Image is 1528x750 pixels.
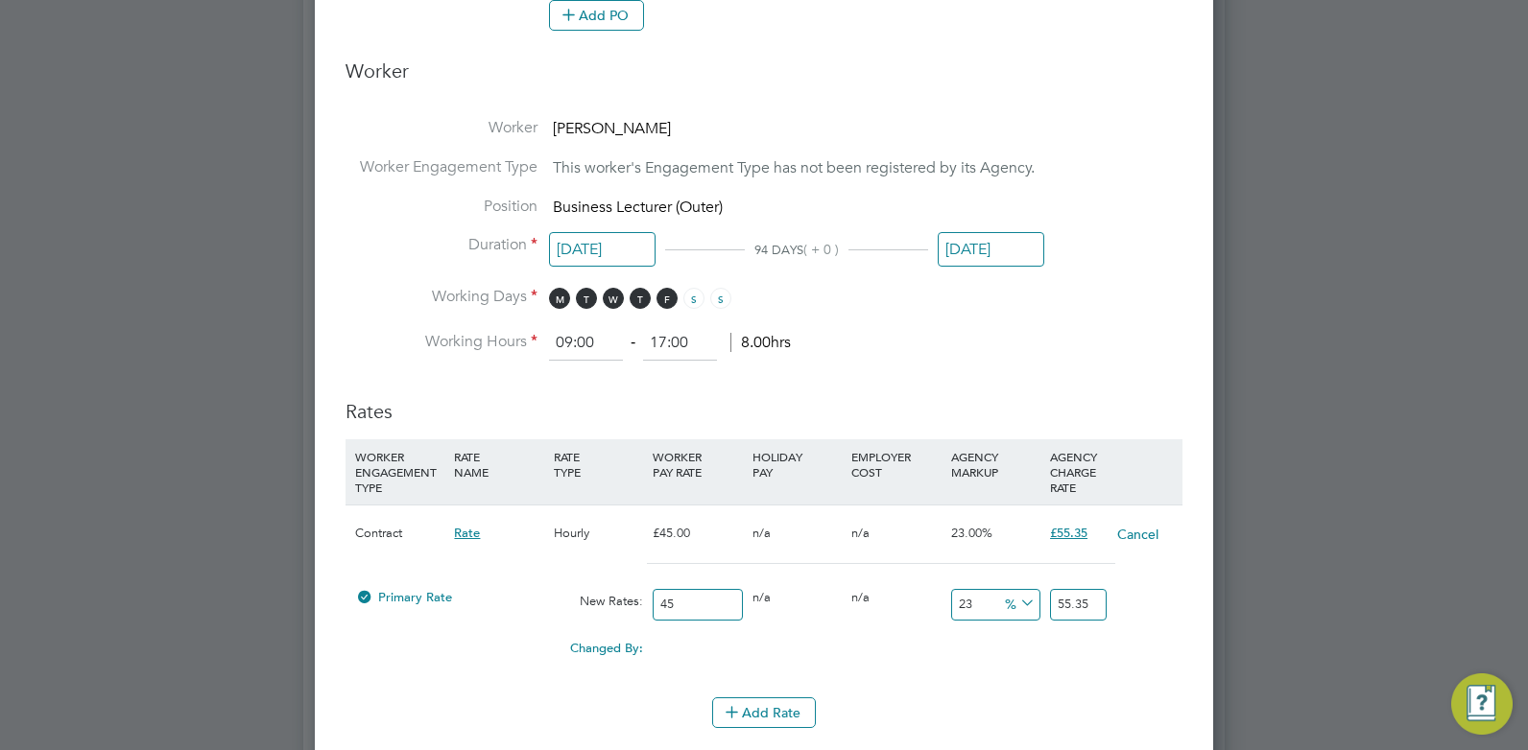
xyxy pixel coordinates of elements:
span: M [549,288,570,309]
input: Select one [549,232,656,268]
button: Cancel [1116,525,1159,544]
div: New Rates: [549,583,648,620]
span: 94 DAYS [754,242,803,258]
span: T [630,288,651,309]
span: n/a [851,525,870,541]
input: 08:00 [549,326,623,361]
span: % [998,592,1038,613]
span: F [657,288,678,309]
button: Engage Resource Center [1451,673,1513,735]
span: ( + 0 ) [803,241,839,258]
span: 8.00hrs [730,333,791,352]
span: Rate [454,525,480,541]
span: S [683,288,704,309]
label: Working Days [346,287,537,307]
span: ‐ [627,333,639,352]
span: n/a [752,589,771,605]
label: Position [346,197,537,217]
div: AGENCY CHARGE RATE [1045,439,1111,504]
div: RATE NAME [449,439,548,489]
span: 23.00% [951,525,992,541]
span: [PERSON_NAME] [553,119,671,138]
span: £55.35 [1050,525,1087,541]
div: Hourly [549,505,648,561]
div: £45.00 [648,505,747,561]
span: Business Lecturer (Outer) [553,198,723,217]
span: n/a [752,525,771,541]
h3: Worker [346,59,1182,99]
label: Worker [346,118,537,138]
button: Add Rate [712,697,816,728]
span: S [710,288,731,309]
input: Select one [938,232,1044,268]
div: WORKER PAY RATE [648,439,747,489]
label: Working Hours [346,332,537,352]
span: This worker's Engagement Type has not been registered by its Agency. [553,158,1035,177]
span: n/a [851,589,870,605]
label: Duration [346,235,537,255]
div: Changed By: [350,630,648,667]
span: W [603,288,624,309]
input: 17:00 [643,326,717,361]
h3: Rates [346,380,1182,424]
span: Primary Rate [355,589,452,605]
div: RATE TYPE [549,439,648,489]
div: AGENCY MARKUP [946,439,1045,489]
span: T [576,288,597,309]
div: Contract [350,505,449,561]
div: HOLIDAY PAY [748,439,847,489]
label: Worker Engagement Type [346,157,537,177]
div: WORKER ENGAGEMENT TYPE [350,439,449,504]
div: EMPLOYER COST [847,439,945,489]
